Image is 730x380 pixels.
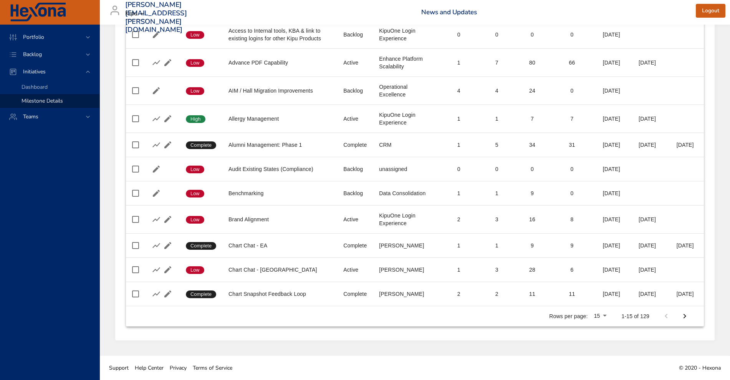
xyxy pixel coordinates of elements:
[485,216,509,223] div: 3
[601,31,622,38] div: [DATE]
[343,266,367,274] div: Active
[379,165,433,173] div: unassigned
[445,189,472,197] div: 1
[555,115,588,123] div: 7
[634,59,660,66] div: [DATE]
[445,216,472,223] div: 2
[485,115,509,123] div: 1
[186,190,204,197] span: Low
[135,364,164,372] span: Help Center
[162,113,174,124] button: Edit Milestone Details
[379,212,433,227] div: KipuOne Login Experience
[521,242,543,249] div: 9
[634,290,660,298] div: [DATE]
[186,216,204,223] span: Low
[9,3,67,22] img: Hexona
[186,166,204,173] span: Low
[151,85,162,96] button: Edit Milestone Details
[549,312,588,320] p: Rows per page:
[601,266,622,274] div: [DATE]
[591,310,609,322] div: 15
[132,359,167,377] a: Help Center
[601,59,622,66] div: [DATE]
[601,290,622,298] div: [DATE]
[228,189,331,197] div: Benchmarking
[343,115,367,123] div: Active
[228,165,331,173] div: Audit Existing States (Compliance)
[151,264,162,275] button: Show Burnup
[521,189,543,197] div: 9
[186,267,204,274] span: Low
[379,266,433,274] div: [PERSON_NAME]
[445,242,472,249] div: 1
[601,189,622,197] div: [DATE]
[167,359,190,377] a: Privacy
[555,165,588,173] div: 0
[521,290,543,298] div: 11
[343,189,367,197] div: Backlog
[485,87,509,95] div: 4
[228,27,331,42] div: Access to Internal tools, KBA & link to existing logins for other Kipu Products
[601,242,622,249] div: [DATE]
[485,290,509,298] div: 2
[162,57,174,68] button: Edit Milestone Details
[634,242,660,249] div: [DATE]
[162,264,174,275] button: Edit Milestone Details
[555,242,588,249] div: 9
[228,59,331,66] div: Advance PDF Capability
[379,83,433,98] div: Operational Excellence
[379,27,433,42] div: KipuOne Login Experience
[445,115,472,123] div: 1
[228,87,331,95] div: AIM / Hall Migration Improvements
[634,141,660,149] div: [DATE]
[601,141,622,149] div: [DATE]
[555,31,588,38] div: 0
[379,242,433,249] div: [PERSON_NAME]
[186,88,204,95] span: Low
[555,141,588,149] div: 31
[555,266,588,274] div: 6
[343,290,367,298] div: Complete
[521,115,543,123] div: 7
[379,141,433,149] div: CRM
[17,33,50,41] span: Portfolio
[485,31,509,38] div: 0
[696,4,725,18] button: Logout
[151,113,162,124] button: Show Burnup
[521,165,543,173] div: 0
[162,240,174,251] button: Edit Milestone Details
[555,59,588,66] div: 66
[445,59,472,66] div: 1
[445,290,472,298] div: 2
[634,115,660,123] div: [DATE]
[151,163,162,175] button: Edit Milestone Details
[555,290,588,298] div: 11
[445,31,472,38] div: 0
[485,242,509,249] div: 1
[17,51,48,58] span: Backlog
[379,189,433,197] div: Data Consolidation
[555,189,588,197] div: 0
[521,31,543,38] div: 0
[445,266,472,274] div: 1
[343,216,367,223] div: Active
[445,141,472,149] div: 1
[555,216,588,223] div: 8
[343,59,367,66] div: Active
[485,189,509,197] div: 1
[17,68,52,75] span: Initiatives
[702,6,719,16] span: Logout
[151,240,162,251] button: Show Burnup
[228,216,331,223] div: Brand Alignment
[106,359,132,377] a: Support
[125,8,147,20] div: Kipu
[186,242,216,249] span: Complete
[421,8,477,17] a: News and Updates
[601,216,622,223] div: [DATE]
[521,87,543,95] div: 24
[485,165,509,173] div: 0
[186,32,204,38] span: Low
[379,290,433,298] div: [PERSON_NAME]
[601,115,622,123] div: [DATE]
[485,141,509,149] div: 5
